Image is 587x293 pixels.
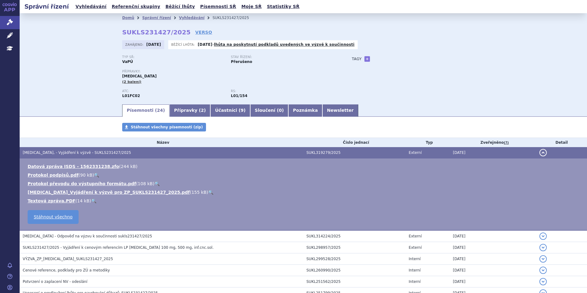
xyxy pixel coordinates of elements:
[94,173,99,178] a: 🔍
[406,138,450,147] th: Typ
[201,108,204,113] span: 2
[231,55,333,59] p: Stav řízení:
[122,80,142,84] span: (2 balení)
[303,242,406,253] td: SUKL298957/2025
[352,55,362,63] h3: Tagy
[28,173,79,178] a: Protokol podpisů.pdf
[122,104,169,117] a: Písemnosti (24)
[450,265,536,276] td: [DATE]
[28,210,79,224] a: Stáhnout všechno
[28,163,581,170] li: ( )
[303,265,406,276] td: SUKL260990/2025
[28,181,136,186] a: Protokol převodu do výstupního formátu.pdf
[539,232,547,240] button: detail
[122,55,225,59] p: Typ SŘ:
[122,60,133,64] strong: VaPÚ
[28,181,581,187] li: ( )
[28,172,581,178] li: ( )
[171,42,196,47] span: Běžící lhůta:
[122,74,157,78] span: [MEDICAL_DATA]
[504,141,509,145] abbr: (?)
[450,230,536,242] td: [DATE]
[231,89,333,93] p: RS:
[409,234,422,238] span: Externí
[122,94,140,98] strong: IZATUXIMAB
[450,138,536,147] th: Zveřejněno
[265,2,301,11] a: Statistiky SŘ
[23,279,87,284] span: Potvrzení o zaplacení NV - odeslání
[122,123,206,131] a: Stáhnout všechny písemnosti (zip)
[409,257,421,261] span: Interní
[198,42,212,47] strong: [DATE]
[28,164,119,169] a: Datová zpráva ISDS - 1562331238.zfo
[23,268,110,272] span: Cenové reference, podklady pro ZÚ a metodiky
[288,104,322,117] a: Poznámka
[20,138,303,147] th: Název
[303,253,406,265] td: SUKL299528/2025
[450,253,536,265] td: [DATE]
[74,2,108,11] a: Vyhledávání
[536,138,587,147] th: Detail
[28,189,581,195] li: ( )
[214,42,355,47] a: lhůta na poskytnutí podkladů uvedených ve výzvě k součinnosti
[146,42,161,47] strong: [DATE]
[303,147,406,158] td: SUKL319279/2025
[125,42,145,47] span: Zahájeno:
[303,276,406,287] td: SUKL251562/2025
[164,2,197,11] a: Běžící lhůty
[121,164,136,169] span: 244 kB
[539,278,547,285] button: detail
[409,279,421,284] span: Interní
[122,89,225,93] p: ATC:
[322,104,358,117] a: Newsletter
[20,2,74,11] h2: Správní řízení
[539,255,547,263] button: detail
[122,29,191,36] strong: SUKLS231427/2025
[539,244,547,251] button: detail
[241,108,244,113] span: 9
[122,16,134,20] a: Domů
[80,173,92,178] span: 90 kB
[409,150,422,155] span: Externí
[23,234,152,238] span: SARCLISA - Odpověď na výzvu k součinnosti sukls231427/2025
[154,181,160,186] a: 🔍
[77,198,89,203] span: 14 kB
[539,149,547,156] button: detail
[450,276,536,287] td: [DATE]
[409,245,422,250] span: Externí
[239,2,263,11] a: Moje SŘ
[91,198,96,203] a: 🔍
[231,94,247,98] strong: izatuximab
[28,198,581,204] li: ( )
[138,181,153,186] span: 108 kB
[198,2,238,11] a: Písemnosti SŘ
[210,104,250,117] a: Účastníci (9)
[142,16,171,20] a: Správní řízení
[195,29,212,35] a: VERSO
[450,147,536,158] td: [DATE]
[279,108,282,113] span: 0
[539,267,547,274] button: detail
[231,60,252,64] strong: Přerušeno
[122,70,340,73] p: Přípravky:
[131,125,203,129] span: Stáhnout všechny písemnosti (zip)
[303,230,406,242] td: SUKL314224/2025
[409,268,421,272] span: Interní
[212,13,257,22] li: SUKLS231427/2025
[198,42,355,47] p: -
[23,245,214,250] span: SUKLS231427/2025 - Vyjádření k cenovým referencím LP SARCLISA 100 mg, 500 mg, inf.cnc.sol.
[28,198,76,203] a: Textová zpráva.PDF
[250,104,288,117] a: Sloučení (0)
[303,138,406,147] th: Číslo jednací
[208,190,213,195] a: 🔍
[23,257,113,261] span: VÝZVA_ZP_SARCLISA_SUKLS231427_2025
[23,150,131,155] span: SARCLISA, - Vyjádření k výzvě - SUKLS231427/2025
[364,56,370,62] a: +
[192,190,207,195] span: 155 kB
[157,108,163,113] span: 24
[28,190,190,195] a: [MEDICAL_DATA]_Vyjádření k výzvě pro ZP_SUKLS231427_2025.pdf
[169,104,210,117] a: Přípravky (2)
[110,2,162,11] a: Referenční skupiny
[450,242,536,253] td: [DATE]
[179,16,204,20] a: Vyhledávání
